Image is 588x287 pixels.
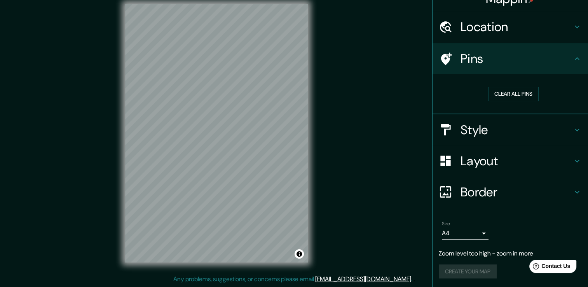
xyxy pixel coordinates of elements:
[461,51,572,66] h4: Pins
[412,275,414,284] div: .
[439,249,582,258] p: Zoom level too high - zoom in more
[173,275,412,284] p: Any problems, suggestions, or concerns please email .
[461,184,572,200] h4: Border
[125,4,308,262] canvas: Map
[414,275,415,284] div: .
[433,145,588,177] div: Layout
[461,122,572,138] h4: Style
[461,19,572,35] h4: Location
[295,249,304,259] button: Toggle attribution
[442,220,450,227] label: Size
[433,177,588,208] div: Border
[433,43,588,74] div: Pins
[433,114,588,145] div: Style
[519,257,579,278] iframe: Help widget launcher
[315,275,411,283] a: [EMAIL_ADDRESS][DOMAIN_NAME]
[488,87,539,101] button: Clear all pins
[461,153,572,169] h4: Layout
[442,227,489,240] div: A4
[433,11,588,42] div: Location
